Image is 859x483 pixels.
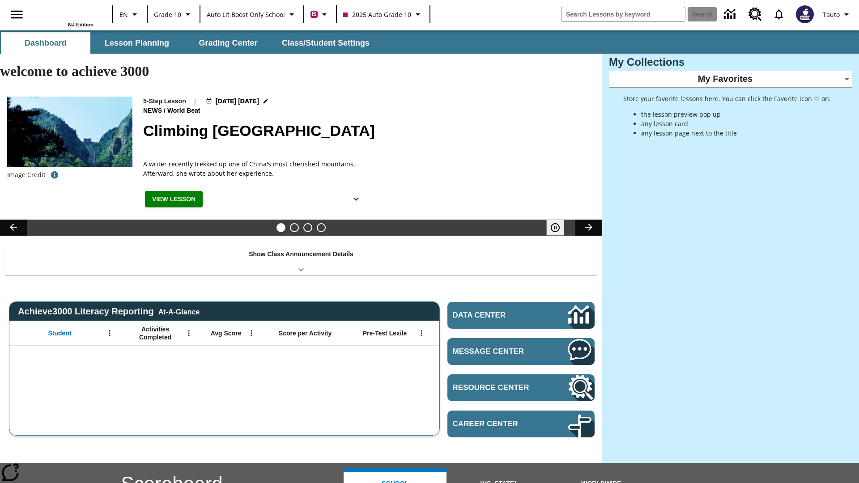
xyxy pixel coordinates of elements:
span: | [193,97,197,106]
span: Career Center [453,419,541,428]
button: School: Auto Lit Boost only School, Select your school [203,6,301,22]
a: Resource Center, Will open in new tab [743,2,767,26]
span: Grade 10 [154,10,181,19]
p: Image Credit [7,170,46,179]
button: Grading Center [183,32,273,54]
span: Achieve3000 Literacy Reporting [18,306,200,317]
span: EN [119,10,128,19]
li: the lesson preview pop up [641,110,831,119]
div: At-A-Glance [158,306,200,316]
a: Data Center [447,302,595,329]
span: Pre-Test Lexile [363,329,407,337]
button: Lesson Planning [92,32,182,54]
span: Auto Lit Boost only School [207,10,285,19]
span: 2025 Auto Grade 10 [343,10,411,19]
button: Open Menu [103,326,116,340]
button: Class: 2025 Auto Grade 10, Select your class [340,6,427,22]
span: Avg Score [211,329,242,337]
span: [DATE] [DATE] [216,97,259,106]
button: Show Details [347,191,365,208]
button: Profile/Settings [819,6,855,22]
span: Message Center [453,347,541,356]
span: Data Center [453,311,537,320]
button: Open Menu [415,326,428,340]
span: / [164,107,166,114]
li: any lesson card [641,119,831,128]
button: Open Menu [245,326,258,340]
button: Slide 3 Pre-release lesson [303,223,312,232]
input: search field [561,7,685,21]
span: News [143,106,164,116]
div: My Favorites [609,71,852,88]
span: World Beat [167,106,202,116]
h2: Climbing Mount Tai [143,119,591,142]
li: any lesson page next to the title [641,128,831,138]
p: Show Class Announcement Details [249,250,353,259]
button: Jul 22 - Jun 30 Choose Dates [204,97,271,106]
p: Store your favorite lessons here. You can click the Favorite icon ♡ on: [623,94,831,103]
button: Slide 2 Defining Our Government's Purpose [290,223,299,232]
button: Slide 1 Climbing Mount Tai [276,223,285,232]
button: Language: EN, Select a language [115,6,144,22]
button: Credit for photo and all related images: Public Domain/Charlie Fong [46,167,64,183]
button: Open side menu [4,1,30,28]
button: Open Menu [182,326,196,340]
button: Class/Student Settings [275,32,377,54]
div: Show Class Announcement Details [4,244,598,275]
span: Score per Activity [279,329,332,337]
a: Message Center [447,338,595,365]
span: Student [48,329,72,337]
a: Home [35,4,94,22]
button: Boost Class color is violet red. Change class color [307,6,333,22]
a: Data Center [719,2,743,27]
button: Pause [546,220,564,236]
button: Dashboard [1,32,90,54]
a: Notifications [767,3,791,26]
img: 6000 stone steps to climb Mount Tai in Chinese countryside [7,97,132,167]
button: View Lesson [145,191,203,208]
h3: My Collections [609,56,852,68]
button: Slide 4 Career Lesson [317,223,326,232]
button: Select a new avatar [791,3,819,26]
div: Pause [546,220,573,236]
a: Career Center [447,411,595,437]
img: Avatar [796,5,814,23]
span: Resource Center [453,383,541,392]
span: NJ Edition [68,22,94,27]
button: Grade: Grade 10, Select a grade [150,6,197,22]
div: Home [35,3,94,27]
button: Lesson carousel, Next [575,220,602,236]
span: Tauto [823,10,840,19]
div: A writer recently trekked up one of China's most cherished mountains. Afterward, she wrote about ... [143,159,367,178]
a: Resource Center, Will open in new tab [447,374,595,401]
p: 5-Step Lesson [143,97,186,106]
span: B [312,8,316,20]
span: Activities Completed [126,325,185,341]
